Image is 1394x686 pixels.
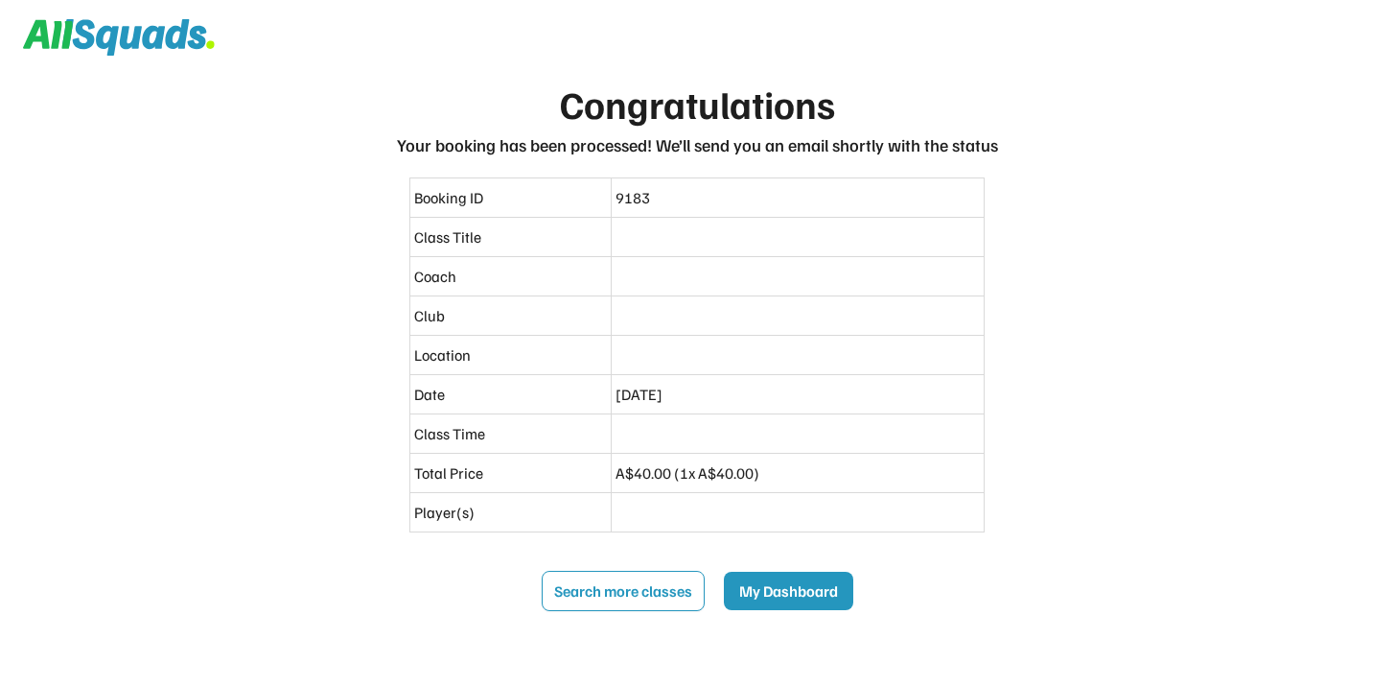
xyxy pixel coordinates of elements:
div: Your booking has been processed! We’ll send you an email shortly with the status [397,132,998,158]
div: Congratulations [560,75,835,132]
div: Class Title [414,225,607,248]
div: Class Time [414,422,607,445]
img: Squad%20Logo.svg [23,19,215,56]
div: Booking ID [414,186,607,209]
div: Total Price [414,461,607,485]
button: My Dashboard [724,572,853,610]
button: Search more classes [542,571,705,611]
div: Coach [414,265,607,288]
div: 9183 [616,186,980,209]
div: Club [414,304,607,327]
div: [DATE] [616,383,980,406]
div: Date [414,383,607,406]
div: Player(s) [414,501,607,524]
div: A$40.00 (1x A$40.00) [616,461,980,485]
div: Location [414,343,607,367]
